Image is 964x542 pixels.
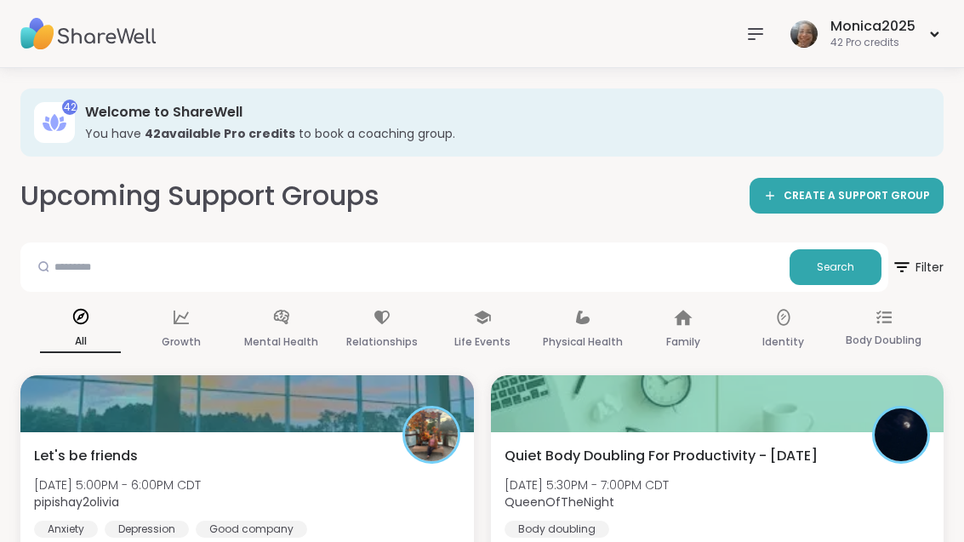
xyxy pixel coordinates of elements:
span: [DATE] 5:30PM - 7:00PM CDT [505,476,669,494]
p: Family [666,332,700,352]
p: Physical Health [543,332,623,352]
div: Depression [105,521,189,538]
a: CREATE A SUPPORT GROUP [750,178,944,214]
img: Monica2025 [790,20,818,48]
p: Identity [762,332,804,352]
span: Filter [892,247,944,288]
img: ShareWell Nav Logo [20,4,157,64]
span: Search [817,260,854,275]
p: Life Events [454,332,511,352]
span: [DATE] 5:00PM - 6:00PM CDT [34,476,201,494]
b: QueenOfTheNight [505,494,614,511]
p: Relationships [346,332,418,352]
span: CREATE A SUPPORT GROUP [784,189,930,203]
h3: Welcome to ShareWell [85,103,920,122]
div: 42 [62,100,77,115]
img: pipishay2olivia [405,408,458,461]
div: Body doubling [505,521,609,538]
p: Growth [162,332,201,352]
span: Let's be friends [34,446,138,466]
h3: You have to book a coaching group. [85,125,920,142]
p: Mental Health [244,332,318,352]
button: Filter [892,242,944,292]
div: Good company [196,521,307,538]
span: Quiet Body Doubling For Productivity - [DATE] [505,446,818,466]
p: Body Doubling [846,330,921,351]
button: Search [790,249,881,285]
div: 42 Pro credits [830,36,916,50]
div: Anxiety [34,521,98,538]
b: 42 available Pro credit s [145,125,295,142]
img: QueenOfTheNight [875,408,927,461]
h2: Upcoming Support Groups [20,177,379,215]
p: All [40,331,121,353]
b: pipishay2olivia [34,494,119,511]
div: Monica2025 [830,17,916,36]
